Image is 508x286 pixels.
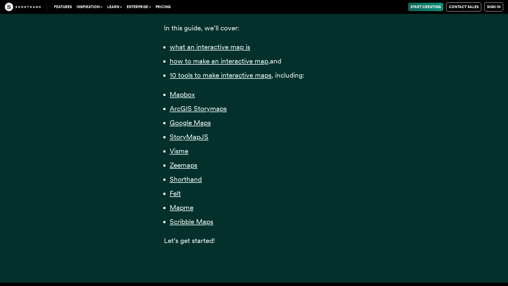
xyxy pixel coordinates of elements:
[170,217,213,226] a: Scribble Maps
[74,3,105,11] button: Inspiration
[170,161,197,169] a: Zeemaps
[170,147,188,155] a: Visme
[164,24,239,32] span: In this guide, we’ll cover:
[270,57,281,65] span: and
[170,175,202,183] a: Shorthand
[170,43,250,51] a: what an interactive map is
[484,2,503,11] a: Sign in
[5,3,41,11] img: The Craft
[170,90,195,99] a: Mapbox
[170,104,227,113] a: ArcGIS Storymaps
[446,2,481,11] a: Contact Sales
[170,71,271,79] a: 10 tools to make interactive maps
[124,3,153,11] button: Enterprise
[105,3,124,11] button: Learn
[170,118,211,127] a: Google Maps
[153,3,173,11] a: Pricing
[271,71,304,79] span: , including:
[408,3,443,11] a: Start Creating
[170,133,208,141] a: StoryMapJS
[52,3,74,11] a: Features
[170,189,181,198] a: Felt
[170,57,270,65] a: how to make an interactive map,
[164,236,215,245] span: Let’s get started!
[170,203,193,212] a: Mapme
